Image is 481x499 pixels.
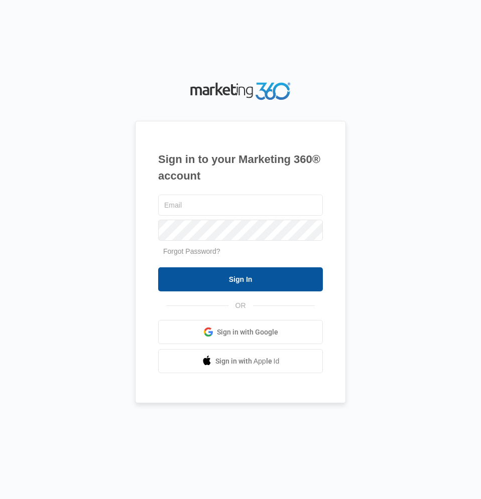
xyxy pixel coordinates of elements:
input: Email [158,195,323,216]
a: Forgot Password? [163,247,220,255]
a: Sign in with Google [158,320,323,344]
span: Sign in with Apple Id [215,356,280,367]
span: OR [228,300,253,311]
h1: Sign in to your Marketing 360® account [158,151,323,184]
span: Sign in with Google [217,327,278,338]
a: Sign in with Apple Id [158,349,323,373]
input: Sign In [158,267,323,291]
